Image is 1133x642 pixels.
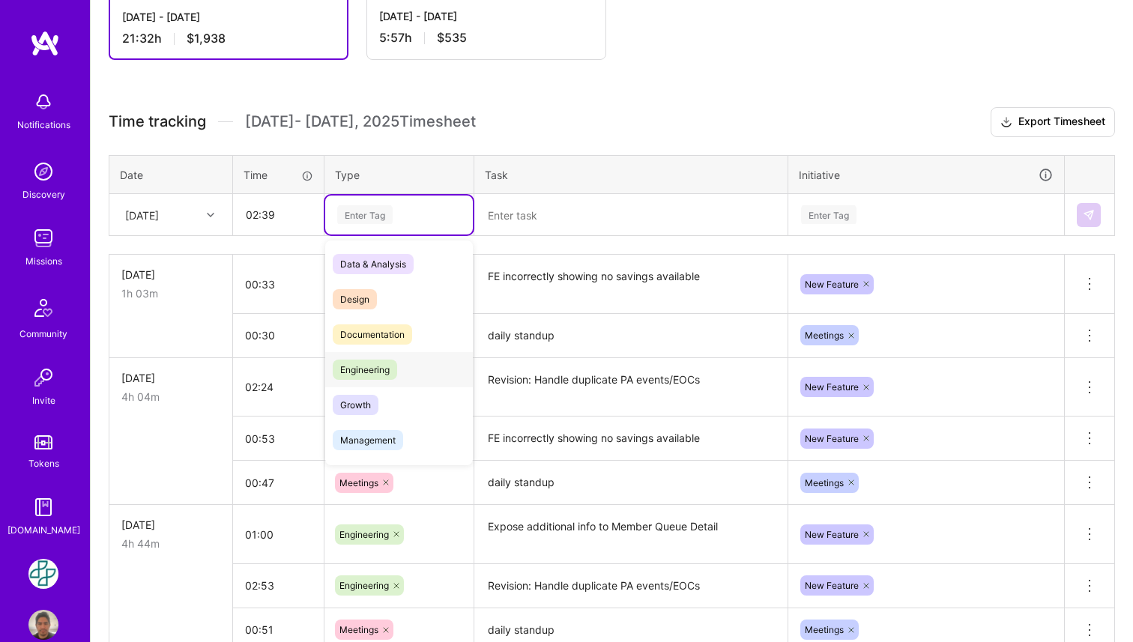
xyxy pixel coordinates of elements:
[7,522,80,538] div: [DOMAIN_NAME]
[476,418,786,459] textarea: FE incorrectly showing no savings available
[25,559,62,589] a: Counter Health: Team for Counter Health
[991,107,1115,137] button: Export Timesheet
[121,536,220,551] div: 4h 44m
[437,30,467,46] span: $535
[19,326,67,342] div: Community
[121,389,220,405] div: 4h 04m
[805,433,859,444] span: New Feature
[339,580,389,591] span: Engineering
[32,393,55,408] div: Invite
[476,256,786,312] textarea: FE incorrectly showing no savings available
[805,529,859,540] span: New Feature
[333,430,403,450] span: Management
[476,360,786,416] textarea: Revision: Handle duplicate PA events/EOCs
[17,117,70,133] div: Notifications
[28,559,58,589] img: Counter Health: Team for Counter Health
[333,254,414,274] span: Data & Analysis
[476,462,786,503] textarea: daily standup
[333,289,377,309] span: Design
[207,211,214,219] i: icon Chevron
[121,267,220,282] div: [DATE]
[1000,115,1012,130] i: icon Download
[234,195,323,234] input: HH:MM
[122,31,335,46] div: 21:32 h
[109,112,206,131] span: Time tracking
[121,285,220,301] div: 1h 03m
[28,157,58,187] img: discovery
[122,9,335,25] div: [DATE] - [DATE]
[339,477,378,488] span: Meetings
[476,566,786,607] textarea: Revision: Handle duplicate PA events/EOCs
[333,395,378,415] span: Growth
[474,155,788,194] th: Task
[245,112,476,131] span: [DATE] - [DATE] , 2025 Timesheet
[28,455,59,471] div: Tokens
[339,624,378,635] span: Meetings
[233,264,324,304] input: HH:MM
[333,324,412,345] span: Documentation
[233,419,324,458] input: HH:MM
[22,187,65,202] div: Discovery
[476,315,786,357] textarea: daily standup
[805,580,859,591] span: New Feature
[125,207,159,222] div: [DATE]
[379,8,593,24] div: [DATE] - [DATE]
[801,203,856,226] div: Enter Tag
[805,477,844,488] span: Meetings
[34,435,52,449] img: tokens
[233,315,324,355] input: HH:MM
[324,155,474,194] th: Type
[337,203,393,226] div: Enter Tag
[28,492,58,522] img: guide book
[476,506,786,563] textarea: Expose additional info to Member Queue Detail
[28,223,58,253] img: teamwork
[233,367,324,407] input: HH:MM
[805,624,844,635] span: Meetings
[121,370,220,386] div: [DATE]
[28,610,58,640] img: User Avatar
[233,566,324,605] input: HH:MM
[25,290,61,326] img: Community
[187,31,226,46] span: $1,938
[333,360,397,380] span: Engineering
[805,330,844,341] span: Meetings
[28,363,58,393] img: Invite
[233,463,324,503] input: HH:MM
[109,155,233,194] th: Date
[805,279,859,290] span: New Feature
[805,381,859,393] span: New Feature
[233,515,324,554] input: HH:MM
[121,517,220,533] div: [DATE]
[28,87,58,117] img: bell
[1083,209,1095,221] img: Submit
[799,166,1054,184] div: Initiative
[244,167,313,183] div: Time
[379,30,593,46] div: 5:57 h
[30,30,60,57] img: logo
[25,253,62,269] div: Missions
[339,529,389,540] span: Engineering
[25,610,62,640] a: User Avatar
